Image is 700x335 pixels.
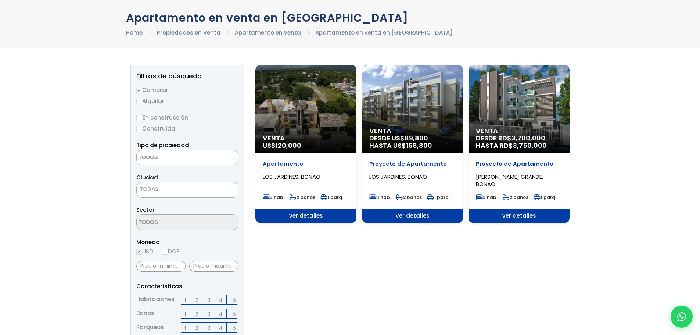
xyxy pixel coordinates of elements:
h2: Filtros de búsqueda [136,72,238,80]
label: DOP [162,247,180,256]
span: Ver detalles [362,209,463,223]
label: Comprar [136,85,238,95]
span: 3 [207,323,211,332]
span: 120,000 [276,141,301,150]
span: 3 [207,295,211,304]
span: 3,750,000 [513,141,547,150]
span: Ver detalles [469,209,570,223]
span: +5 [229,295,236,304]
span: +5 [229,323,236,332]
input: Precio máximo [189,261,238,272]
span: TODAS [136,182,238,198]
span: 4 [219,295,222,304]
label: En construcción [136,113,238,122]
span: LOS JARDINES, BONAO [263,173,320,181]
span: LOS JARDINES, BONAO [369,173,427,181]
span: Ver detalles [255,209,356,223]
span: Sector [136,206,155,214]
span: TODAS [137,184,238,195]
a: Propiedades en Venta [157,29,220,36]
span: Ciudad [136,174,158,181]
span: 2 [195,295,198,304]
label: Construida [136,124,238,133]
span: HASTA US$ [369,142,456,149]
span: 2 [195,309,198,318]
span: 2 [195,323,198,332]
input: Construida [136,126,142,132]
label: Alquilar [136,96,238,106]
span: Baños [136,309,154,319]
span: 2 baños [503,194,528,200]
span: 1 [184,323,186,332]
a: Venta DESDE RD$3,700,000 HASTA RD$3,750,000 Proyecto de Apartamento [PERSON_NAME] GRANDE, BONAO 3... [469,65,570,223]
span: TODAS [140,185,158,193]
textarea: Search [137,150,208,166]
label: USD [136,247,153,256]
span: 1 parq. [320,194,343,200]
span: Parqueos [136,322,164,333]
input: DOP [162,249,168,255]
span: 1 parq. [427,194,450,200]
span: [PERSON_NAME] GRANDE, BONAO [476,173,543,188]
span: 3,700,000 [511,133,545,143]
span: 4 [219,323,222,332]
a: Home [126,29,143,36]
span: 1 [184,309,186,318]
span: DESDE RD$ [476,135,562,149]
span: 3 hab. [476,194,498,200]
h1: Apartamento en venta en [GEOGRAPHIC_DATA] [126,11,574,24]
p: Apartamento [263,160,349,168]
span: 2 baños [396,194,422,200]
span: DESDE US$ [369,135,456,149]
span: 4 [219,309,222,318]
p: Proyecto de Apartamento [369,160,456,168]
textarea: Search [137,215,208,231]
span: 168,800 [406,141,432,150]
span: 1 parq. [534,194,556,200]
li: Apartamento en venta en [GEOGRAPHIC_DATA] [315,28,452,37]
a: Venta DESDE US$89,800 HASTA US$168,800 Proyecto de Apartamento LOS JARDINES, BONAO 3 hab. 2 baños... [362,65,463,223]
span: +5 [229,309,236,318]
input: Alquilar [136,99,142,104]
input: USD [136,249,142,255]
input: En construcción [136,115,142,121]
span: HASTA RD$ [476,142,562,149]
input: Precio mínimo [136,261,186,272]
span: 3 [207,309,211,318]
span: Venta [263,135,349,142]
span: Venta [369,127,456,135]
span: Habitaciones [136,295,175,305]
a: Apartamento en venta [235,29,301,36]
span: US$ [263,141,301,150]
span: Venta [476,127,562,135]
span: 2 baños [290,194,315,200]
a: Venta US$120,000 Apartamento LOS JARDINES, BONAO 3 hab. 2 baños 1 parq. Ver detalles [255,65,356,223]
input: Comprar [136,88,142,93]
span: 1 [184,295,186,304]
span: 3 hab. [263,194,284,200]
span: Moneda [136,238,238,247]
span: Tipo de propiedad [136,141,189,149]
span: 89,800 [405,133,428,143]
span: 3 hab. [369,194,391,200]
p: Proyecto de Apartamento [476,160,562,168]
p: Características [136,282,238,291]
